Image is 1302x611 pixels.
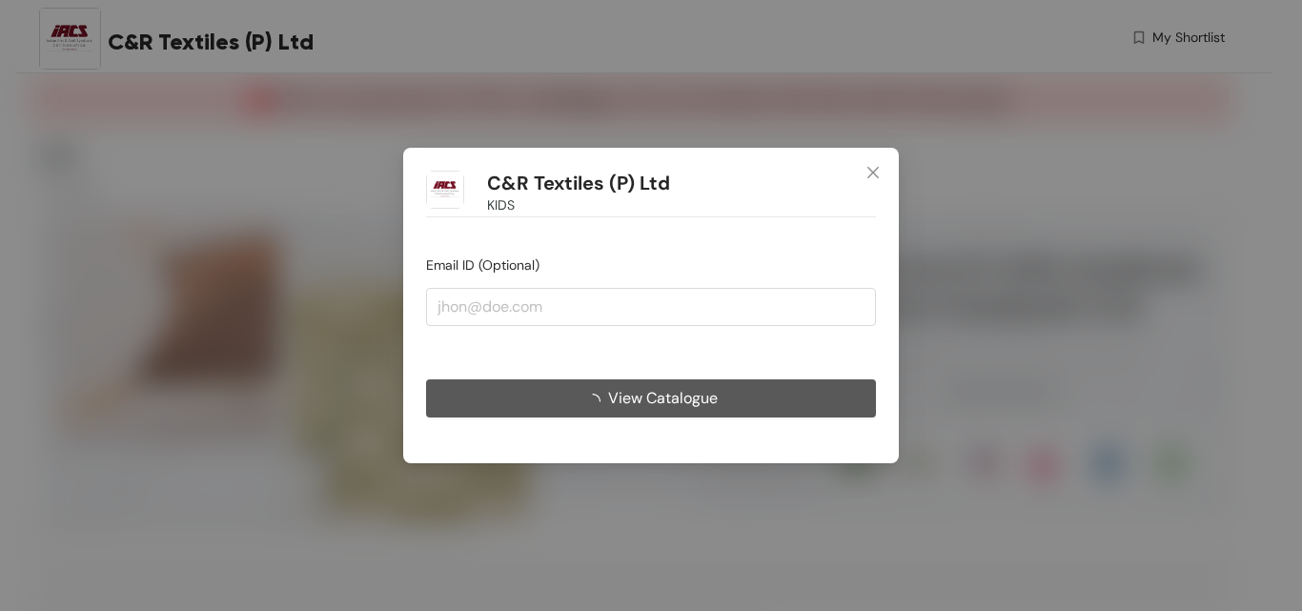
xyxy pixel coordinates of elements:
button: Close [847,148,899,199]
span: KIDS [487,194,515,215]
span: loading [585,394,608,409]
span: Email ID (Optional) [426,256,539,274]
img: Buyer Portal [426,171,464,209]
input: jhon@doe.com [426,288,876,326]
h1: C&R Textiles (P) Ltd [487,172,670,195]
span: close [865,165,881,180]
button: View Catalogue [426,379,876,418]
span: View Catalogue [608,386,718,410]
